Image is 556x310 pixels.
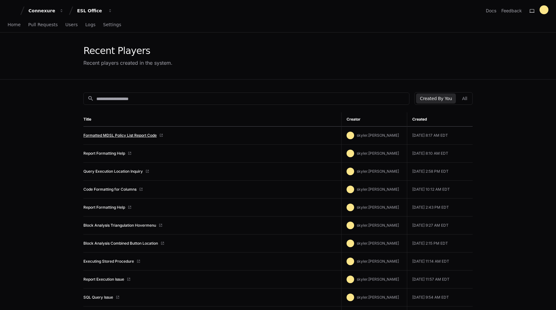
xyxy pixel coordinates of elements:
[407,199,473,217] td: [DATE] 2:43 PM EDT
[407,289,473,307] td: [DATE] 9:54 AM EDT
[416,93,456,104] button: Created By You
[83,277,124,282] a: Report Execution Issue
[407,163,473,181] td: [DATE] 2:58 PM EDT
[357,277,399,282] span: skyler.[PERSON_NAME]
[75,5,115,16] button: ESL Office
[85,23,95,27] span: Logs
[83,112,341,127] th: Title
[103,18,121,32] a: Settings
[83,259,134,264] a: Executing Stored Procedure
[83,169,143,174] a: Query Execution Location Inquiry
[357,133,399,138] span: skyler.[PERSON_NAME]
[357,241,399,246] span: skyler.[PERSON_NAME]
[83,295,113,300] a: SQL Query Issue
[83,59,172,67] div: Recent players created in the system.
[83,151,125,156] a: Report Formatting Help
[407,235,473,253] td: [DATE] 2:15 PM EDT
[407,127,473,145] td: [DATE] 8:17 AM EDT
[486,8,496,14] a: Docs
[501,8,522,14] button: Feedback
[83,223,156,228] a: Block Analysis Triangulation Hovermenu
[8,23,21,27] span: Home
[28,8,56,14] div: Connexure
[407,217,473,235] td: [DATE] 9:27 AM EDT
[28,23,57,27] span: Pull Requests
[357,151,399,156] span: skyler.[PERSON_NAME]
[407,253,473,271] td: [DATE] 11:14 AM EDT
[77,8,104,14] div: ESL Office
[357,259,399,264] span: skyler.[PERSON_NAME]
[407,271,473,289] td: [DATE] 11:57 AM EDT
[407,112,473,127] th: Created
[83,187,136,192] a: Code Formatting for Columns
[357,187,399,192] span: skyler.[PERSON_NAME]
[357,205,399,210] span: skyler.[PERSON_NAME]
[357,295,399,300] span: skyler.[PERSON_NAME]
[65,18,78,32] a: Users
[407,145,473,163] td: [DATE] 8:10 AM EDT
[65,23,78,27] span: Users
[83,241,158,246] a: Block Analysis Combined Button Location
[458,93,471,104] button: All
[8,18,21,32] a: Home
[83,133,157,138] a: Formatted MDSL Policy List Report Code
[407,181,473,199] td: [DATE] 10:12 AM EDT
[88,95,94,102] mat-icon: search
[357,223,399,228] span: skyler.[PERSON_NAME]
[85,18,95,32] a: Logs
[357,169,399,174] span: skyler.[PERSON_NAME]
[83,205,125,210] a: Report Formatting Help
[103,23,121,27] span: Settings
[83,45,172,57] div: Recent Players
[28,18,57,32] a: Pull Requests
[26,5,66,16] button: Connexure
[341,112,407,127] th: Creator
